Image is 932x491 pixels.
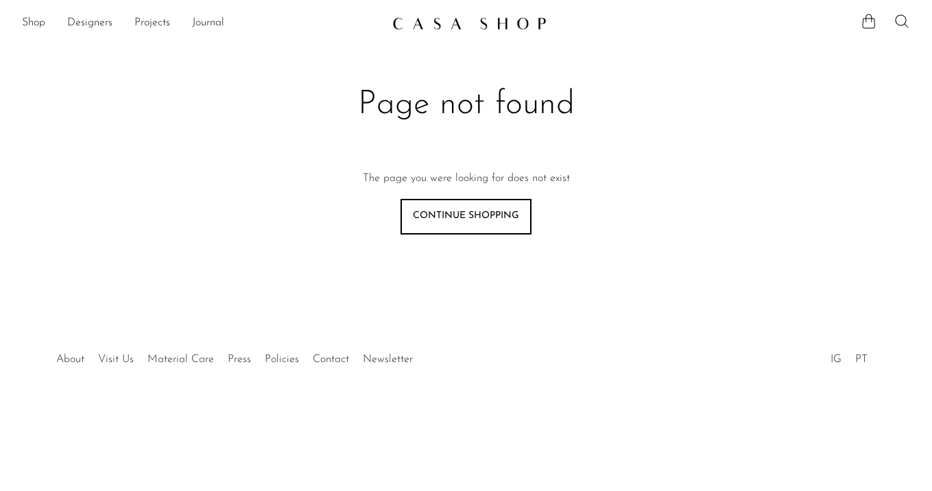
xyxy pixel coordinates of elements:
[22,12,381,35] nav: Desktop navigation
[831,354,841,365] a: IG
[265,354,299,365] a: Policies
[147,354,214,365] a: Material Care
[363,170,570,188] p: The page you were looking for does not exist
[134,14,170,32] a: Projects
[248,84,684,126] h1: Page not found
[56,354,84,365] a: About
[22,14,45,32] a: Shop
[228,354,251,365] a: Press
[855,354,868,365] a: PT
[824,343,874,369] ul: Social Medias
[22,12,381,35] ul: NEW HEADER MENU
[49,343,420,369] ul: Quick links
[401,199,531,235] a: Continue shopping
[67,14,112,32] a: Designers
[98,354,134,365] a: Visit Us
[313,354,349,365] a: Contact
[192,14,224,32] a: Journal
